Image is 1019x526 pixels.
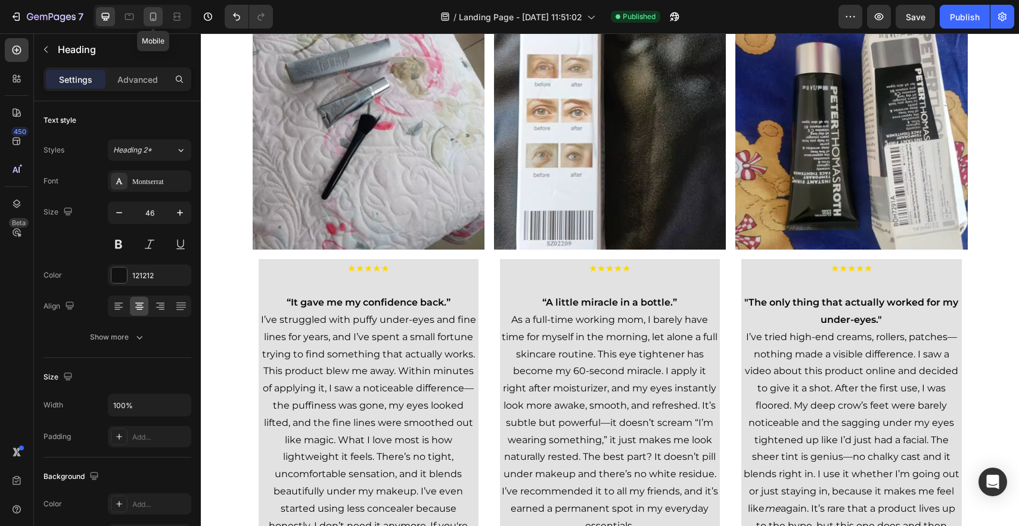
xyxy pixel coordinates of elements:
div: Size [44,204,75,220]
span: Heading 2* [113,145,152,155]
strong: "The only thing that actually worked for my under-eyes." [543,263,757,292]
div: Padding [44,431,71,442]
div: Undo/Redo [225,5,273,29]
span: / [453,11,456,23]
div: Background [44,469,101,485]
div: Styles [44,145,64,155]
span: ★★★★★ [388,229,430,241]
button: 7 [5,5,89,29]
p: Advanced [117,73,158,86]
button: Heading 2* [108,139,191,161]
div: 121212 [132,270,188,281]
i: me [564,469,580,481]
div: Open Intercom Messenger [978,468,1007,496]
strong: “It gave me my confidence back.” [86,263,250,275]
span: Landing Page - [DATE] 11:51:02 [459,11,582,23]
span: Save [906,12,925,22]
div: Add... [132,432,188,443]
div: Beta [9,218,29,228]
div: Font [44,176,58,186]
button: Publish [940,5,990,29]
p: Heading [58,42,187,57]
div: Montserrat [132,176,188,187]
div: Color [44,270,62,281]
div: Color [44,499,62,509]
div: 450 [11,127,29,136]
div: Align [44,298,77,315]
div: Add... [132,499,188,510]
span: ★★★★★ [630,229,672,241]
button: Show more [44,326,191,348]
span: Published [623,11,655,22]
div: Show more [90,331,145,343]
div: Size [44,369,75,385]
div: Text style [44,115,76,126]
p: 7 [78,10,83,24]
p: Settings [59,73,92,86]
div: Publish [950,11,980,23]
strong: “A little miracle in a bottle.” [341,263,476,275]
span: ★★★★★ [147,229,188,241]
div: Width [44,400,63,410]
iframe: Design area [201,33,1019,526]
button: Save [896,5,935,29]
input: Auto [108,394,191,416]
